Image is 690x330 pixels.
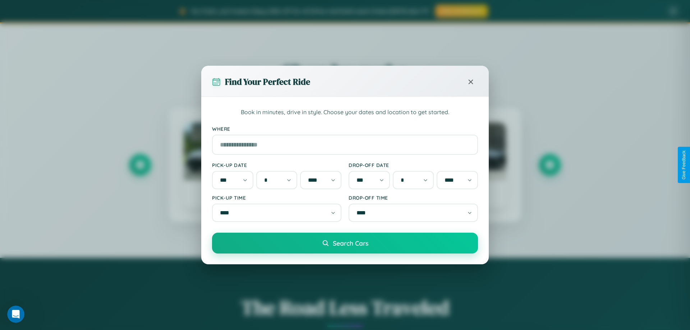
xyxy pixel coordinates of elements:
[349,162,478,168] label: Drop-off Date
[212,126,478,132] label: Where
[212,233,478,254] button: Search Cars
[212,108,478,117] p: Book in minutes, drive in style. Choose your dates and location to get started.
[225,76,310,88] h3: Find Your Perfect Ride
[333,239,368,247] span: Search Cars
[349,195,478,201] label: Drop-off Time
[212,195,341,201] label: Pick-up Time
[212,162,341,168] label: Pick-up Date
